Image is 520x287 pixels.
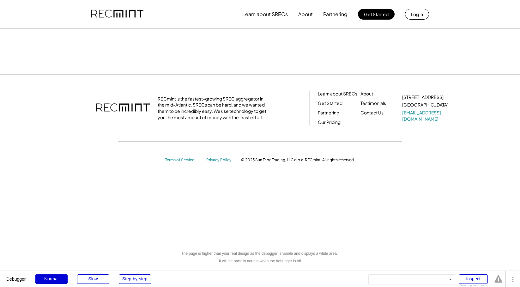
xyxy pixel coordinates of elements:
[402,110,450,122] a: [EMAIL_ADDRESS][DOMAIN_NAME]
[318,91,357,97] a: Learn about SRECs
[402,94,444,101] div: [STREET_ADDRESS]
[323,8,348,21] button: Partnering
[242,8,288,21] button: Learn about SRECs
[318,119,341,125] a: Our Pricing
[360,110,384,116] a: Contact Us
[459,274,488,284] div: Inspect
[358,9,395,20] button: Get Started
[158,96,270,120] div: RECmint is the fastest-growing SREC aggregator in the mid-Atlantic. SRECs can be hard, and we wan...
[360,100,386,107] a: Testimonials
[459,284,488,287] div: Show responsive boxes
[318,110,339,116] a: Partnering
[165,157,200,163] a: Terms of Service
[298,8,313,21] button: About
[360,91,373,97] a: About
[6,271,26,281] div: Debugger
[402,102,448,108] div: [GEOGRAPHIC_DATA]
[91,3,143,25] img: recmint-logotype%403x.png
[405,9,429,20] button: Log in
[119,274,151,284] div: Step-by-step
[206,157,235,163] a: Privacy Policy
[241,157,355,162] div: © 2025 Sun Tribe Trading, LLC d.b.a. RECmint. All rights reserved.
[35,274,68,284] div: Normal
[318,100,342,107] a: Get Started
[77,274,109,284] div: Slow
[96,97,150,119] img: recmint-logotype%403x.png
